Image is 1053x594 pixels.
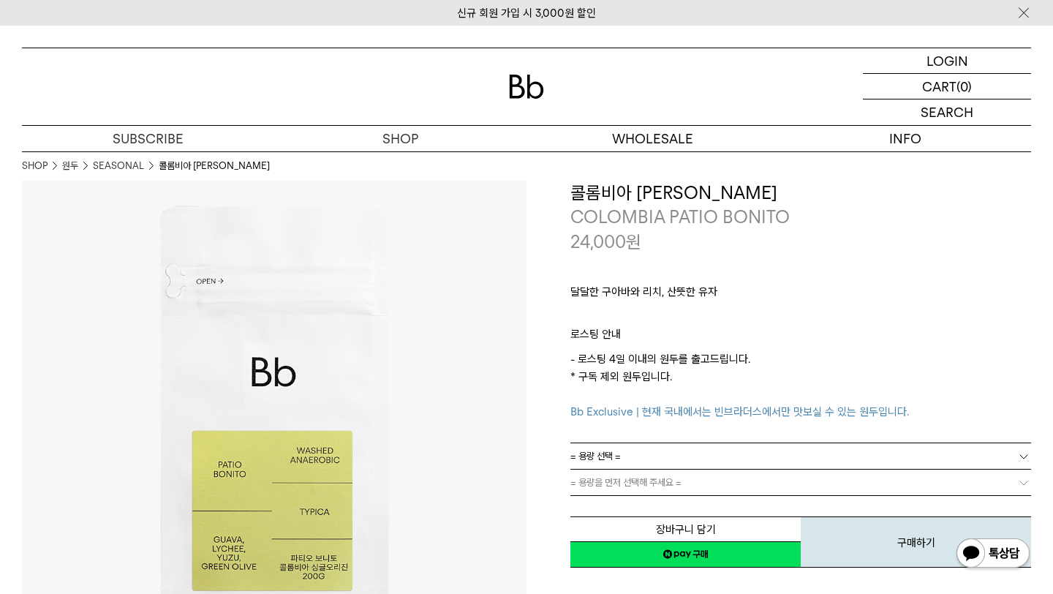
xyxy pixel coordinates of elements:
h3: 콜롬비아 [PERSON_NAME] [570,181,1031,206]
a: CART (0) [863,74,1031,99]
p: COLOMBIA PATIO BONITO [570,205,1031,230]
span: = 용량 선택 = [570,443,621,469]
button: 장바구니 담기 [570,516,801,542]
p: 로스팅 안내 [570,326,1031,350]
p: SEARCH [921,99,973,125]
p: 24,000 [570,230,641,255]
a: SUBSCRIBE [22,126,274,151]
a: SEASONAL [93,159,144,173]
button: 구매하기 [801,516,1031,568]
a: 원두 [62,159,78,173]
a: SHOP [22,159,48,173]
a: SHOP [274,126,526,151]
p: CART [922,74,956,99]
p: INFO [779,126,1031,151]
li: 콜롬비아 [PERSON_NAME] [159,159,270,173]
p: 달달한 구아바와 리치, 산뜻한 유자 [570,283,1031,308]
img: 카카오톡 채널 1:1 채팅 버튼 [955,537,1031,572]
a: LOGIN [863,48,1031,74]
span: Bb Exclusive | 현재 국내에서는 빈브라더스에서만 맛보실 수 있는 원두입니다. [570,405,909,418]
p: LOGIN [926,48,968,73]
p: ㅤ [570,308,1031,326]
a: 신규 회원 가입 시 3,000원 할인 [457,7,596,20]
p: WHOLESALE [526,126,779,151]
a: 새창 [570,541,801,568]
p: - 로스팅 4일 이내의 원두를 출고드립니다. * 구독 제외 원두입니다. [570,350,1031,421]
img: 로고 [509,75,544,99]
span: 원 [626,231,641,252]
span: = 용량을 먼저 선택해 주세요 = [570,470,682,495]
p: (0) [956,74,972,99]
